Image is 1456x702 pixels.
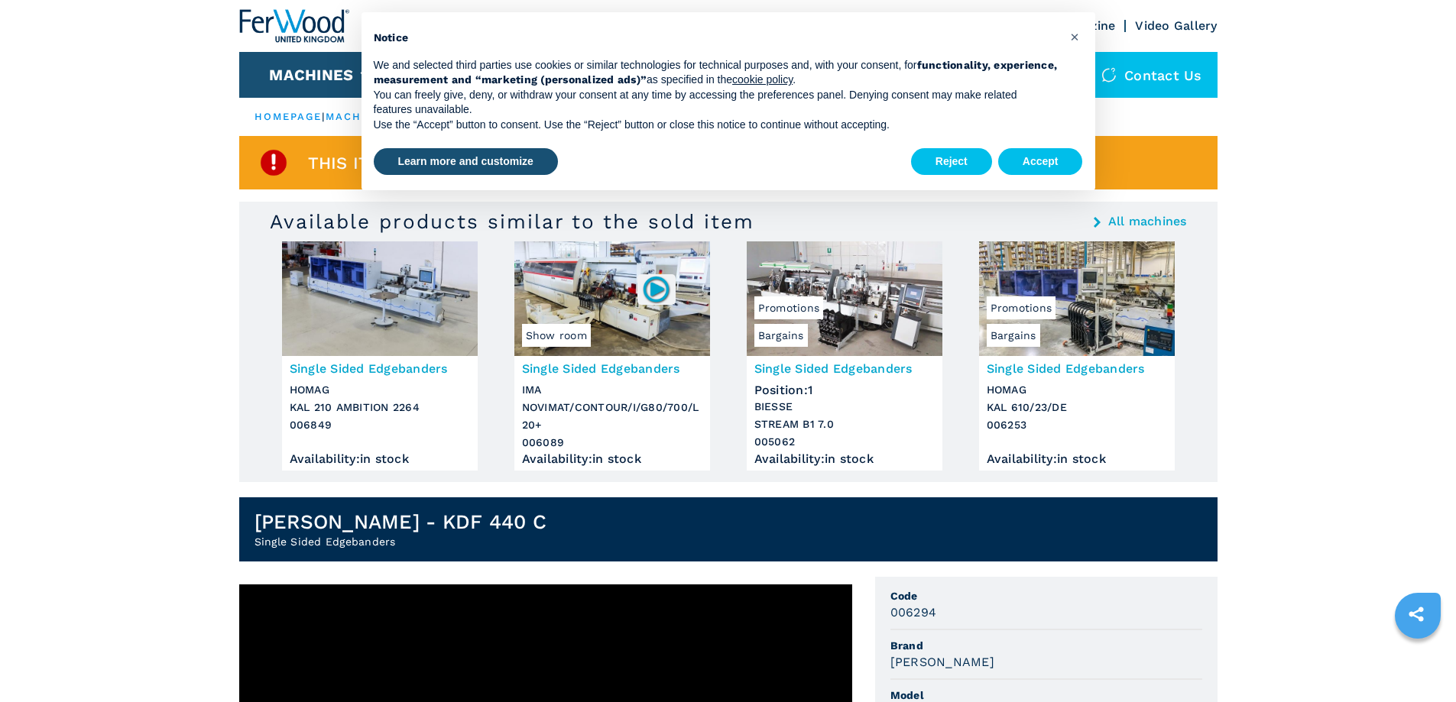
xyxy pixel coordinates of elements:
h3: IMA NOVIMAT/CONTOUR/I/G80/700/L20+ 006089 [522,381,702,451]
iframe: Chat [1391,633,1445,691]
h3: 006294 [890,603,937,621]
div: Availability : in stock [754,455,935,463]
button: Accept [998,148,1083,176]
a: Single Sided Edgebanders HOMAG KAL 610/23/DEBargainsPromotionsSingle Sided EdgebandersHOMAGKAL 61... [979,241,1175,471]
span: Brand [890,638,1202,653]
div: Position : 1 [754,379,935,394]
p: We and selected third parties use cookies or similar technologies for technical purposes and, wit... [374,58,1059,88]
a: Single Sided Edgebanders BIESSE STREAM B1 7.0BargainsPromotionsSingle Sided EdgebandersPosition:1... [747,241,942,471]
span: Bargains [754,324,808,347]
h3: HOMAG KAL 210 AMBITION 2264 006849 [290,381,470,434]
a: sharethis [1397,595,1435,633]
strong: functionality, experience, measurement and “marketing (personalized ads)” [374,59,1058,86]
p: You can freely give, deny, or withdraw your consent at any time by accessing the preferences pane... [374,88,1059,118]
h2: Single Sided Edgebanders [255,534,546,549]
button: Machines [269,66,353,84]
h3: Single Sided Edgebanders [987,360,1167,377]
h3: Single Sided Edgebanders [754,360,935,377]
span: Code [890,588,1202,603]
a: HOMEPAGE [255,111,323,122]
div: Availability : in stock [290,455,470,463]
a: All machines [1108,215,1187,228]
span: × [1070,27,1079,46]
a: machines [326,111,391,122]
span: This item is already sold [308,154,550,172]
h3: BIESSE STREAM B1 7.0 005062 [754,398,935,451]
img: Single Sided Edgebanders HOMAG KAL 610/23/DE [979,241,1175,356]
h3: Single Sided Edgebanders [290,360,470,377]
a: cookie policy [732,73,793,86]
h3: Single Sided Edgebanders [522,360,702,377]
span: | [322,111,325,122]
img: Single Sided Edgebanders BIESSE STREAM B1 7.0 [747,241,942,356]
span: Promotions [987,296,1056,319]
div: Contact us [1086,52,1218,98]
a: Single Sided Edgebanders IMA NOVIMAT/CONTOUR/I/G80/700/L20+Show room006089Single Sided Edgebander... [514,241,710,471]
div: Availability : in stock [522,455,702,463]
a: Single Sided Edgebanders HOMAG KAL 210 AMBITION 2264Single Sided EdgebandersHOMAGKAL 210 AMBITION... [282,241,478,471]
img: 006089 [641,274,671,304]
img: Contact us [1101,67,1117,82]
img: Single Sided Edgebanders HOMAG KAL 210 AMBITION 2264 [282,241,478,356]
h3: [PERSON_NAME] [890,653,994,671]
h3: Available products similar to the sold item [270,209,754,234]
img: Ferwood [239,9,349,43]
span: Show room [522,324,591,347]
button: Close this notice [1063,24,1088,49]
h2: Notice [374,31,1059,46]
img: Single Sided Edgebanders IMA NOVIMAT/CONTOUR/I/G80/700/L20+ [514,241,710,356]
span: Promotions [754,296,824,319]
span: Bargains [987,324,1040,347]
button: Reject [911,148,992,176]
h3: HOMAG KAL 610/23/DE 006253 [987,381,1167,434]
h1: [PERSON_NAME] - KDF 440 C [255,510,546,534]
a: Video Gallery [1135,18,1217,33]
p: Use the “Accept” button to consent. Use the “Reject” button or close this notice to continue with... [374,118,1059,133]
button: Learn more and customize [374,148,558,176]
div: Availability : in stock [987,455,1167,463]
img: SoldProduct [258,147,289,178]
